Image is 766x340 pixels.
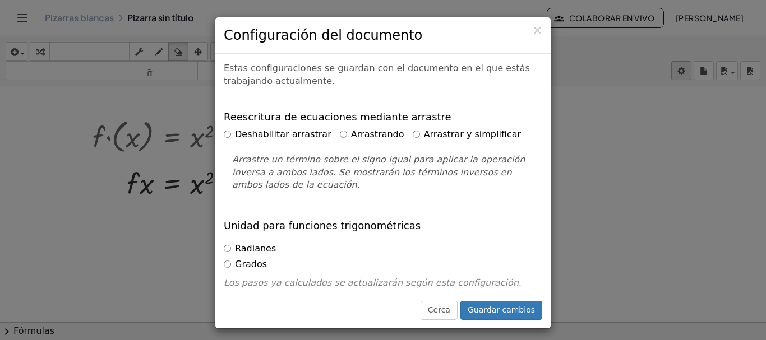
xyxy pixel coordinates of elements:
[468,305,535,314] font: Guardar cambios
[224,220,421,231] font: Unidad para funciones trigonométricas
[460,301,542,320] button: Guardar cambios
[224,27,422,43] font: Configuración del documento
[532,24,542,37] font: ×
[224,277,522,288] font: Los pasos ya calculados se actualizarán según esta configuración.
[224,260,231,268] input: Grados
[224,245,231,252] input: Radianes
[235,259,267,269] font: Grados
[224,131,231,138] input: Deshabilitar arrastrar
[224,111,451,123] font: Reescritura de ecuaciones mediante arrastre
[340,131,347,138] input: Arrastrando
[351,129,404,139] font: Arrastrando
[424,129,522,139] font: Arrastrar y simplificar
[235,243,276,254] font: Radianes
[421,301,458,320] button: Cerca
[232,154,525,190] font: Arrastre un término sobre el signo igual para aplicar la operación inversa a ambos lados. Se most...
[235,129,331,139] font: Deshabilitar arrastrar
[532,25,542,36] button: Cerca
[428,305,450,314] font: Cerca
[224,63,530,86] font: Estas configuraciones se guardan con el documento en el que estás trabajando actualmente.
[413,131,420,138] input: Arrastrar y simplificar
